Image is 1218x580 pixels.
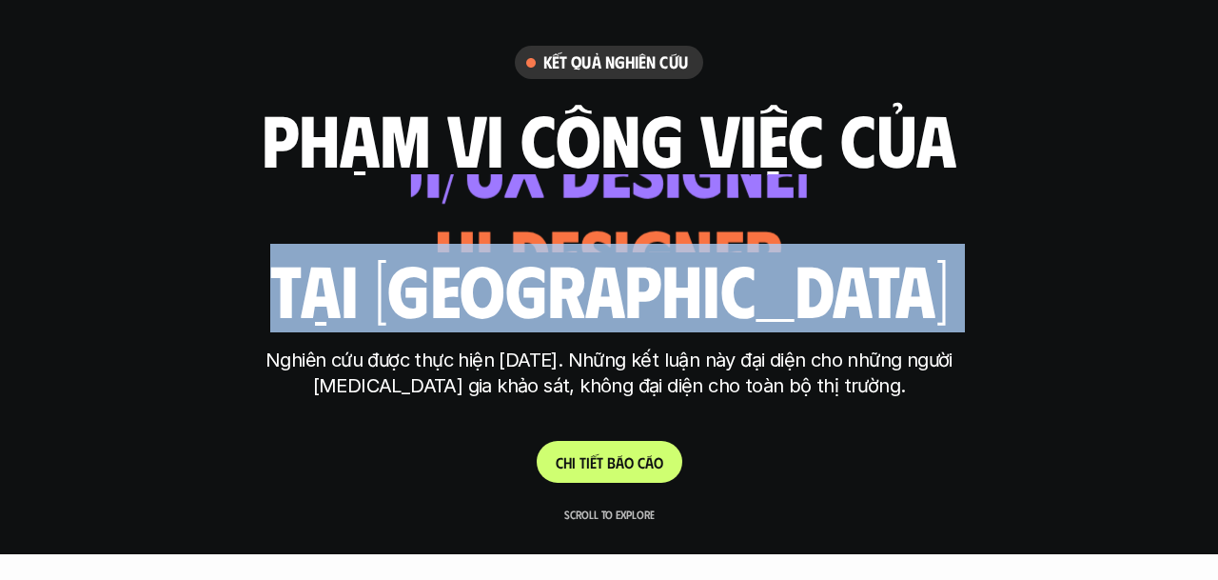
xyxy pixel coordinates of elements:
[564,508,655,521] p: Scroll to explore
[270,249,949,329] h1: tại [GEOGRAPHIC_DATA]
[586,453,590,471] span: i
[638,453,645,471] span: c
[616,453,624,471] span: á
[624,453,634,471] span: o
[654,453,663,471] span: o
[607,453,616,471] span: b
[262,98,956,178] h1: phạm vi công việc của
[597,453,603,471] span: t
[572,453,576,471] span: i
[252,348,966,399] p: Nghiên cứu được thực hiện [DATE]. Những kết luận này đại diện cho những người [MEDICAL_DATA] gia ...
[543,51,688,73] h6: Kết quả nghiên cứu
[590,453,597,471] span: ế
[580,453,586,471] span: t
[645,453,654,471] span: á
[537,441,682,483] a: Chitiếtbáocáo
[556,453,563,471] span: C
[563,453,572,471] span: h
